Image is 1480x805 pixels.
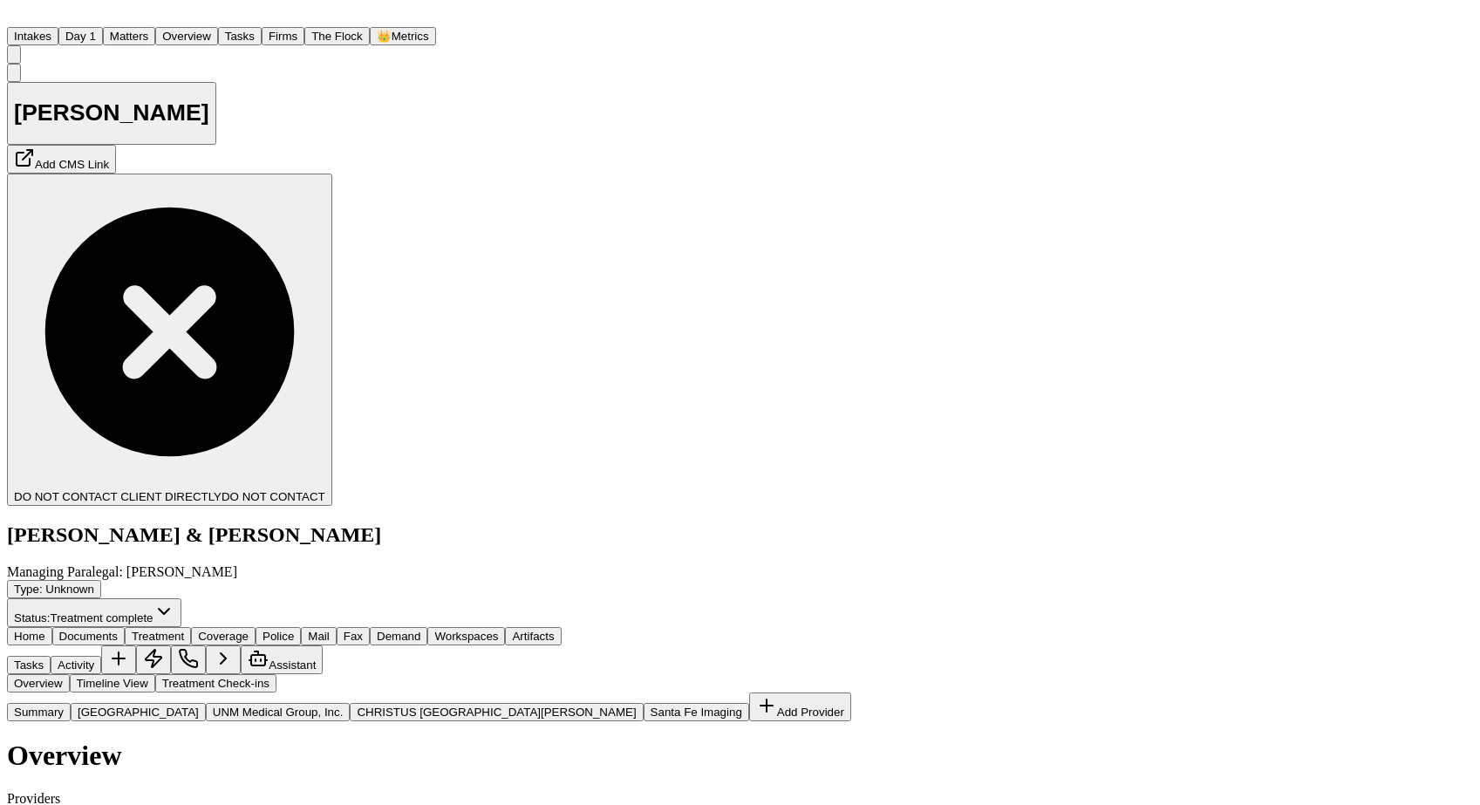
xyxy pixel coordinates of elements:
button: Treatment Check-ins [155,674,276,692]
span: UNM Medical Group, Inc. [213,706,344,719]
span: Coverage [198,630,249,643]
a: crownMetrics [370,28,436,43]
a: Firms [262,28,304,43]
button: Tasks [7,656,51,674]
a: Overview [155,28,218,43]
button: Edit client contact restriction [7,174,332,506]
button: Add Provider [749,692,851,721]
a: Matters [103,28,155,43]
button: UNM Medical Group, Inc. [206,703,351,721]
a: Day 1 [58,28,103,43]
button: Firms [262,27,304,45]
span: Artifacts [512,630,554,643]
button: Overview [155,27,218,45]
button: Activity [51,656,101,674]
button: Day 1 [58,27,103,45]
span: Mail [308,630,329,643]
span: [PERSON_NAME] [126,564,237,579]
span: Home [14,630,45,643]
button: Create Immediate Task [136,645,171,674]
button: Edit matter name [7,82,216,146]
span: Santa Fe Imaging [651,706,742,719]
button: Change status from Treatment complete [7,598,181,627]
span: Managing Paralegal: [7,564,123,579]
button: Tasks [218,27,262,45]
span: CHRISTUS [GEOGRAPHIC_DATA][PERSON_NAME] [357,706,636,719]
a: Tasks [218,28,262,43]
button: [GEOGRAPHIC_DATA] [71,703,206,721]
span: DO NOT CONTACT CLIENT DIRECTLY [14,490,222,503]
span: Fax [344,630,363,643]
button: CHRISTUS [GEOGRAPHIC_DATA][PERSON_NAME] [350,703,643,721]
span: Treatment complete [51,611,153,624]
button: Copy Matter ID [7,64,21,82]
span: Unknown [45,583,94,596]
span: crown [377,30,392,43]
button: Timeline View [70,674,155,692]
span: [GEOGRAPHIC_DATA] [78,706,199,719]
button: Add CMS Link [7,145,116,174]
span: Treatment [132,630,184,643]
button: Summary [7,703,71,721]
span: Status: [14,611,51,624]
span: DO NOT CONTACT [222,490,325,503]
h2: [PERSON_NAME] & [PERSON_NAME] [7,523,1473,547]
button: Santa Fe Imaging [644,703,749,721]
button: crownMetrics [370,27,436,45]
span: Type : [14,583,43,596]
button: The Flock [304,27,370,45]
h1: Overview [7,740,1473,772]
a: The Flock [304,28,370,43]
span: Workspaces [434,630,498,643]
a: Home [7,11,28,26]
button: Matters [103,27,155,45]
img: Finch Logo [7,7,28,24]
span: Documents [59,630,118,643]
span: Assistant [269,658,316,672]
span: Add CMS Link [35,158,109,171]
a: Intakes [7,28,58,43]
span: Metrics [392,30,429,43]
span: Demand [377,630,420,643]
button: Intakes [7,27,58,45]
button: Overview [7,674,70,692]
button: Edit Type: Unknown [7,580,101,598]
h1: [PERSON_NAME] [14,99,209,126]
button: Add Task [101,645,136,674]
button: Assistant [241,645,323,674]
span: Police [263,630,294,643]
button: Make a Call [171,645,206,674]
